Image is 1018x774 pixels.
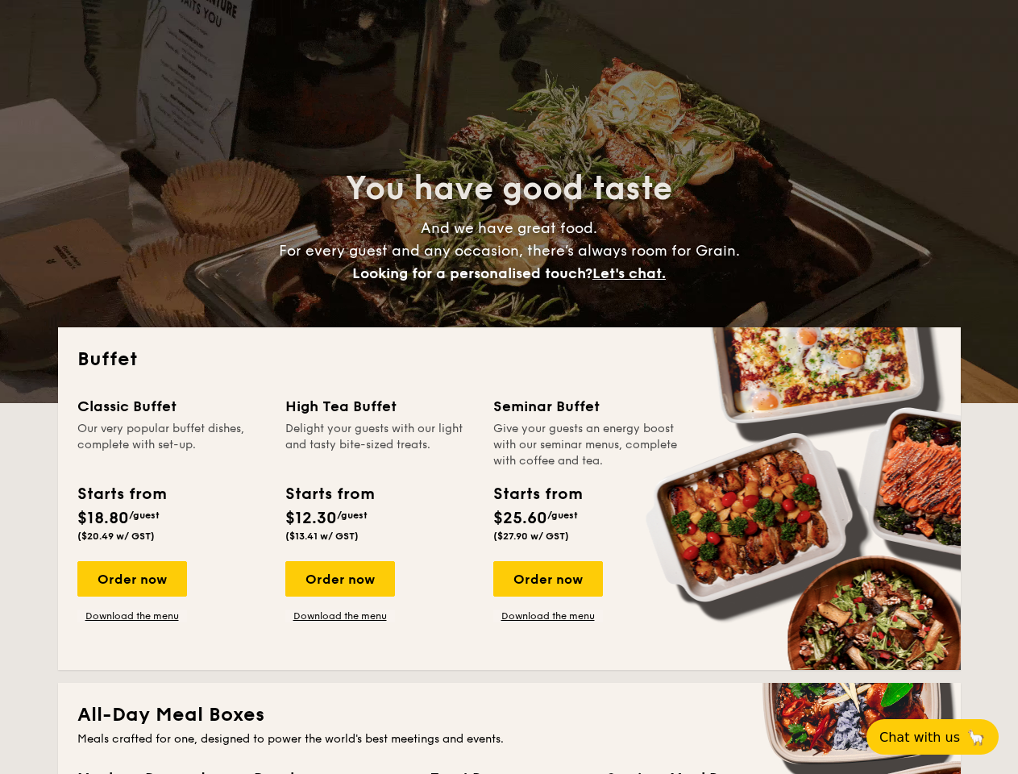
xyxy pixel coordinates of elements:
[493,421,682,469] div: Give your guests an energy boost with our seminar menus, complete with coffee and tea.
[493,482,581,506] div: Starts from
[493,509,547,528] span: $25.60
[879,730,960,745] span: Chat with us
[966,728,986,747] span: 🦙
[285,395,474,418] div: High Tea Buffet
[77,610,187,622] a: Download the menu
[77,531,155,542] span: ($20.49 w/ GST)
[77,347,941,372] h2: Buffet
[77,421,266,469] div: Our very popular buffet dishes, complete with set-up.
[547,510,578,521] span: /guest
[866,719,999,755] button: Chat with us🦙
[493,610,603,622] a: Download the menu
[129,510,160,521] span: /guest
[77,395,266,418] div: Classic Buffet
[77,482,165,506] div: Starts from
[279,219,740,282] span: And we have great food. For every guest and any occasion, there’s always room for Grain.
[346,169,672,208] span: You have good taste
[493,561,603,597] div: Order now
[493,395,682,418] div: Seminar Buffet
[285,421,474,469] div: Delight your guests with our light and tasty bite-sized treats.
[77,702,941,728] h2: All-Day Meal Boxes
[285,531,359,542] span: ($13.41 w/ GST)
[77,731,941,747] div: Meals crafted for one, designed to power the world's best meetings and events.
[77,509,129,528] span: $18.80
[337,510,368,521] span: /guest
[285,509,337,528] span: $12.30
[285,482,373,506] div: Starts from
[493,531,569,542] span: ($27.90 w/ GST)
[352,264,592,282] span: Looking for a personalised touch?
[77,561,187,597] div: Order now
[592,264,666,282] span: Let's chat.
[285,610,395,622] a: Download the menu
[285,561,395,597] div: Order now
